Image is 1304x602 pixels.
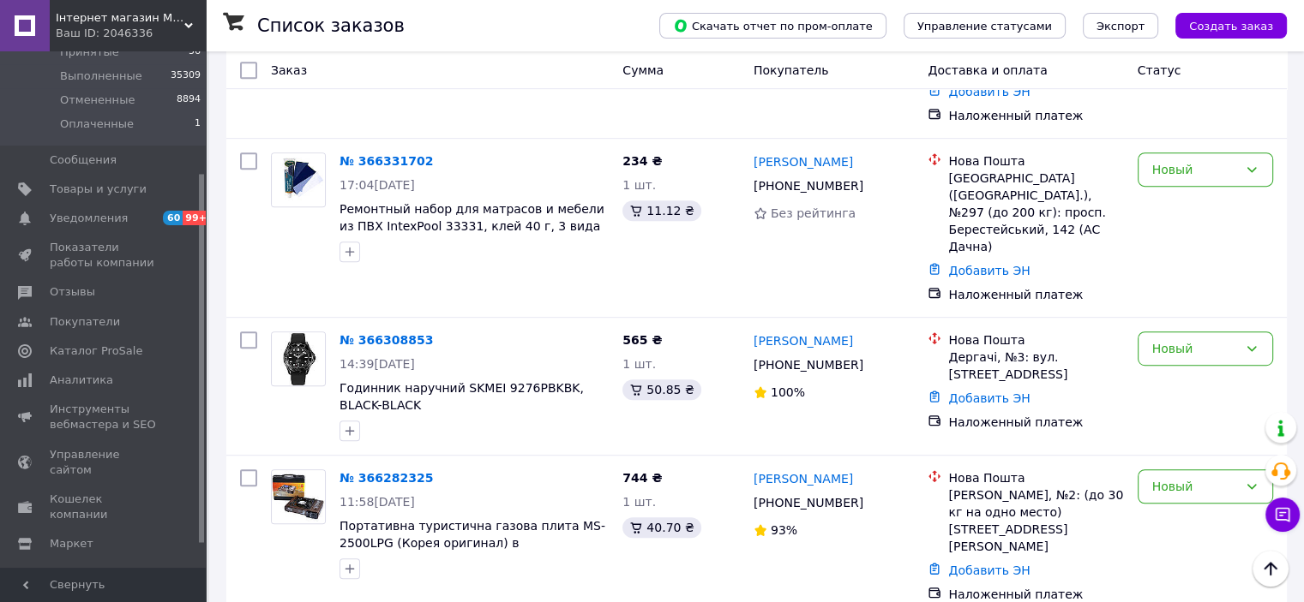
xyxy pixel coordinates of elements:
[50,566,112,581] span: Настройки
[271,63,307,77] span: Заказ
[750,174,867,198] div: [PHONE_NUMBER]
[948,264,1030,277] a: Добавить ЭН
[340,202,604,250] a: Ремонтный набор для матрасов и мебели из ПВХ IntexPool 33331, клей 40 г, 3 вида латок 15х10см
[754,332,853,349] a: [PERSON_NAME]
[771,206,856,220] span: Без рейтинга
[750,491,867,515] div: [PHONE_NUMBER]
[340,333,433,347] a: № 366308853
[948,391,1030,405] a: Добавить ЭН
[1097,20,1145,33] span: Экспорт
[272,332,325,385] img: Фото товару
[50,284,95,300] span: Отзывы
[60,116,134,132] span: Оплаченные
[50,240,159,271] span: Показатели работы компании
[1083,13,1158,39] button: Экспорт
[271,469,326,524] a: Фото товару
[673,18,873,33] span: Скачать отчет по пром-оплате
[272,153,325,206] img: Фото товару
[1189,20,1273,33] span: Создать заказ
[50,447,159,478] span: Управление сайтом
[948,349,1123,383] div: Дергачі, №3: вул. [STREET_ADDRESS]
[948,331,1123,349] div: Нова Пошта
[622,154,662,168] span: 234 ₴
[50,211,128,226] span: Уведомления
[1152,339,1238,358] div: Новый
[183,211,211,225] span: 99+
[271,152,326,207] a: Фото товару
[622,379,700,400] div: 50.85 ₴
[1175,13,1287,39] button: Создать заказ
[948,469,1123,486] div: Нова Пошта
[1152,160,1238,179] div: Новый
[917,20,1052,33] span: Управление статусами
[163,211,183,225] span: 60
[750,353,867,377] div: [PHONE_NUMBER]
[754,153,853,170] a: [PERSON_NAME]
[1138,63,1181,77] span: Статус
[622,495,656,509] span: 1 шт.
[622,178,656,192] span: 1 шт.
[56,10,184,26] span: Інтернет магазин Маячок
[60,45,119,60] span: Принятые
[948,286,1123,303] div: Наложенный платеж
[948,152,1123,170] div: Нова Пошта
[50,314,120,330] span: Покупатели
[340,357,415,371] span: 14:39[DATE]
[622,63,664,77] span: Сумма
[340,178,415,192] span: 17:04[DATE]
[1152,477,1238,496] div: Новый
[340,154,433,168] a: № 366331702
[195,116,201,132] span: 1
[340,495,415,509] span: 11:58[DATE]
[56,26,206,41] div: Ваш ID: 2046336
[340,471,433,485] a: № 366282325
[948,486,1123,555] div: [PERSON_NAME], №2: (до 30 кг на одно место) [STREET_ADDRESS][PERSON_NAME]
[928,63,1047,77] span: Доставка и оплата
[771,523,797,537] span: 93%
[1253,551,1289,587] button: Наверх
[948,85,1030,98] a: Добавить ЭН
[771,385,805,399] span: 100%
[754,63,829,77] span: Покупатель
[622,357,656,371] span: 1 шт.
[171,69,201,84] span: 35309
[50,492,159,522] span: Кошелек компании
[622,200,700,221] div: 11.12 ₴
[904,13,1066,39] button: Управление статусами
[50,373,113,388] span: Аналитика
[60,92,135,108] span: Отмененные
[189,45,201,60] span: 56
[50,152,117,168] span: Сообщения
[1265,498,1300,532] button: Чат с покупателем
[340,381,584,412] a: Годинник наручний SKMEI 9276PBKBK, BLACK-BLACK
[340,519,605,567] a: Портативна туристична газова плита MS-2500LPG (Корея оригинал) в [GEOGRAPHIC_DATA]
[50,536,93,551] span: Маркет
[60,69,142,84] span: Выполненные
[948,563,1030,577] a: Добавить ЭН
[754,470,853,487] a: [PERSON_NAME]
[622,333,662,347] span: 565 ₴
[271,331,326,386] a: Фото товару
[1158,18,1287,32] a: Создать заказ
[948,107,1123,124] div: Наложенный платеж
[948,170,1123,255] div: [GEOGRAPHIC_DATA] ([GEOGRAPHIC_DATA].), №297 (до 200 кг): просп. Берестейський, 142 (АС Дачна)
[257,15,405,36] h1: Список заказов
[659,13,886,39] button: Скачать отчет по пром-оплате
[50,343,142,359] span: Каталог ProSale
[177,92,201,108] span: 8894
[948,414,1123,431] div: Наложенный платеж
[50,182,147,197] span: Товары и услуги
[50,402,159,432] span: Инструменты вебмастера и SEO
[622,471,662,485] span: 744 ₴
[272,470,325,523] img: Фото товару
[622,517,700,538] div: 40.70 ₴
